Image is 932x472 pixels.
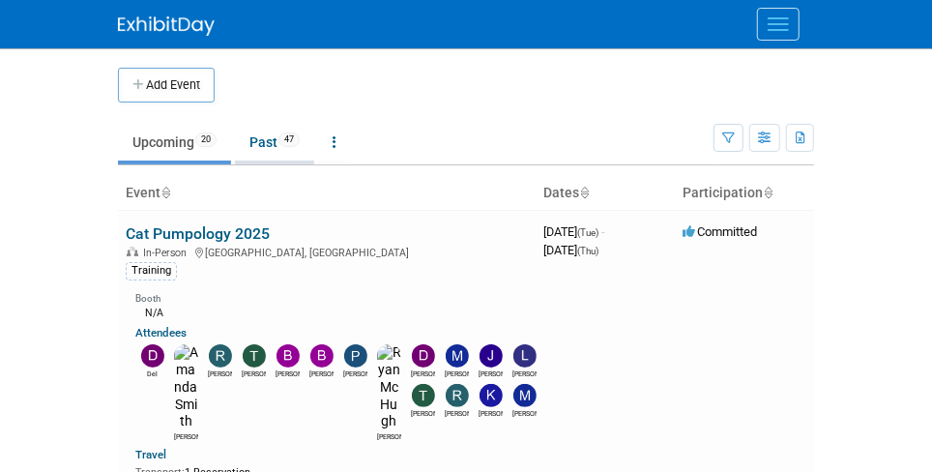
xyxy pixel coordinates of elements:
img: David Perry [412,344,435,368]
div: Bobby Zitzka [276,368,300,379]
a: Cat Pumpology 2025 [126,224,270,243]
img: Mike Walters [513,384,537,407]
img: Jake Sowders [480,344,503,368]
th: Participation [675,177,814,210]
img: Robert Lega [209,344,232,368]
span: - [601,224,604,239]
button: Menu [757,8,800,41]
span: 20 [195,133,217,147]
div: Training [126,262,177,280]
img: Richard Pendley [446,384,469,407]
span: In-Person [143,247,192,259]
div: Martin Strong [445,368,469,379]
a: Travel [135,448,166,461]
div: Ryan McHugh [377,430,401,442]
img: Tony Lewis [412,384,435,407]
div: Teri Beth Perkins [242,368,266,379]
span: (Tue) [577,227,598,238]
span: Committed [683,224,757,239]
img: Amanda Smith [174,344,198,430]
span: (Thu) [577,246,598,256]
div: Del Ritz [140,368,164,379]
span: 47 [278,133,300,147]
img: Bobby Zitzka [277,344,300,368]
img: Teri Beth Perkins [243,344,266,368]
img: Kim M [480,384,503,407]
div: Jake Sowders [479,368,503,379]
div: Amanda Smith [174,430,198,442]
img: Brian Peek [310,344,334,368]
img: Martin Strong [446,344,469,368]
a: Attendees [135,326,187,339]
button: Add Event [118,68,215,103]
th: Event [118,177,536,210]
div: Mike Walters [512,407,537,419]
div: Booth [135,286,528,305]
img: In-Person Event [127,247,138,256]
a: Sort by Start Date [579,185,589,200]
img: Patrick Champagne [344,344,367,368]
div: Robert Lega [208,368,232,379]
div: Richard Pendley [445,407,469,419]
a: Upcoming20 [118,124,231,161]
div: Lee Feeser [512,368,537,379]
div: Brian Peek [309,368,334,379]
a: Past47 [235,124,314,161]
div: [GEOGRAPHIC_DATA], [GEOGRAPHIC_DATA] [126,244,528,259]
div: Kim M [479,407,503,419]
span: [DATE] [543,224,604,239]
a: Sort by Event Name [160,185,170,200]
img: Lee Feeser [513,344,537,368]
a: Sort by Participation Type [763,185,772,200]
div: Tony Lewis [411,407,435,419]
img: Del Ritz [141,344,164,368]
img: ExhibitDay [118,16,215,36]
div: David Perry [411,368,435,379]
div: Patrick Champagne [343,368,367,379]
div: N/A [135,305,528,320]
img: Ryan McHugh [377,344,401,430]
th: Dates [536,177,675,210]
span: [DATE] [543,243,598,257]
